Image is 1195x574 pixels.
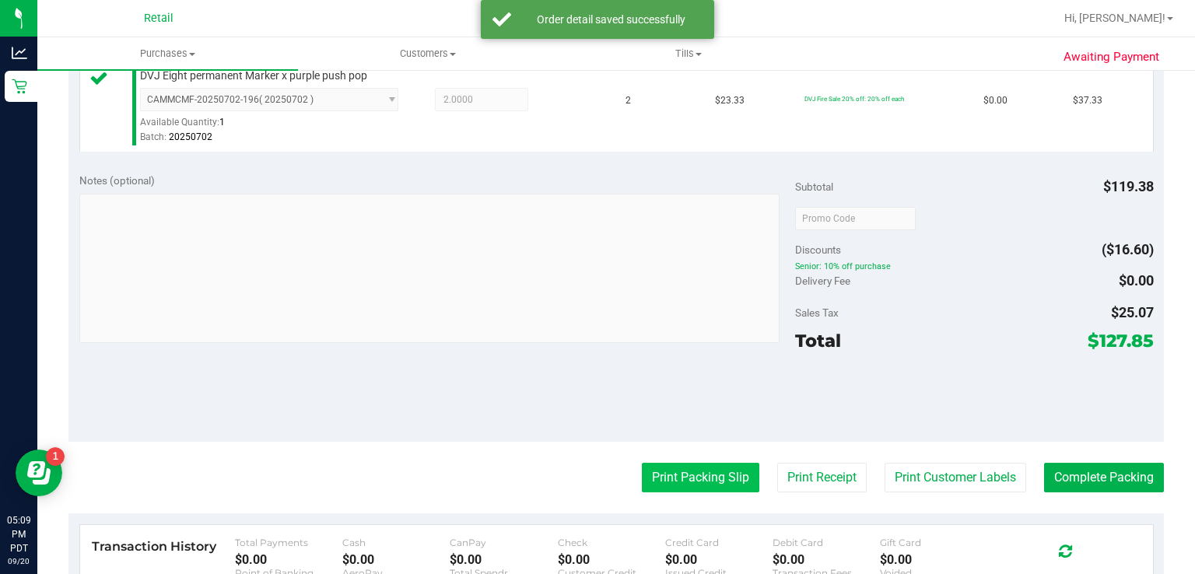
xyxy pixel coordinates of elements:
[665,552,773,567] div: $0.00
[169,131,212,142] span: 20250702
[715,93,745,108] span: $23.33
[46,447,65,466] iframe: Resource center unread badge
[795,275,850,287] span: Delivery Fee
[450,552,557,567] div: $0.00
[1111,304,1154,320] span: $25.07
[773,552,880,567] div: $0.00
[299,47,558,61] span: Customers
[665,537,773,548] div: Credit Card
[795,236,841,264] span: Discounts
[37,47,298,61] span: Purchases
[235,537,342,548] div: Total Payments
[520,12,703,27] div: Order detail saved successfully
[219,117,225,128] span: 1
[773,537,880,548] div: Debit Card
[298,37,559,70] a: Customers
[983,93,1008,108] span: $0.00
[559,37,819,70] a: Tills
[37,37,298,70] a: Purchases
[12,79,27,94] inline-svg: Retail
[7,513,30,555] p: 05:09 PM PDT
[1102,241,1154,257] span: ($16.60)
[559,47,818,61] span: Tills
[558,537,665,548] div: Check
[804,95,904,103] span: DVJ Fire Sale 20% off: 20% off each
[1103,178,1154,194] span: $119.38
[1064,12,1165,24] span: Hi, [PERSON_NAME]!
[1088,330,1154,352] span: $127.85
[885,463,1026,492] button: Print Customer Labels
[642,463,759,492] button: Print Packing Slip
[880,537,987,548] div: Gift Card
[795,180,833,193] span: Subtotal
[140,68,367,83] span: DVJ Eight permanent Marker x purple push pop
[1064,48,1159,66] span: Awaiting Payment
[450,537,557,548] div: CanPay
[1044,463,1164,492] button: Complete Packing
[16,450,62,496] iframe: Resource center
[342,537,450,548] div: Cash
[1073,93,1102,108] span: $37.33
[880,552,987,567] div: $0.00
[795,207,916,230] input: Promo Code
[235,552,342,567] div: $0.00
[777,463,867,492] button: Print Receipt
[140,111,412,142] div: Available Quantity:
[7,555,30,567] p: 09/20
[1119,272,1154,289] span: $0.00
[626,93,631,108] span: 2
[12,45,27,61] inline-svg: Analytics
[795,306,839,319] span: Sales Tax
[795,261,1153,272] span: Senior: 10% off purchase
[144,12,173,25] span: Retail
[558,552,665,567] div: $0.00
[140,131,166,142] span: Batch:
[342,552,450,567] div: $0.00
[795,330,841,352] span: Total
[79,174,155,187] span: Notes (optional)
